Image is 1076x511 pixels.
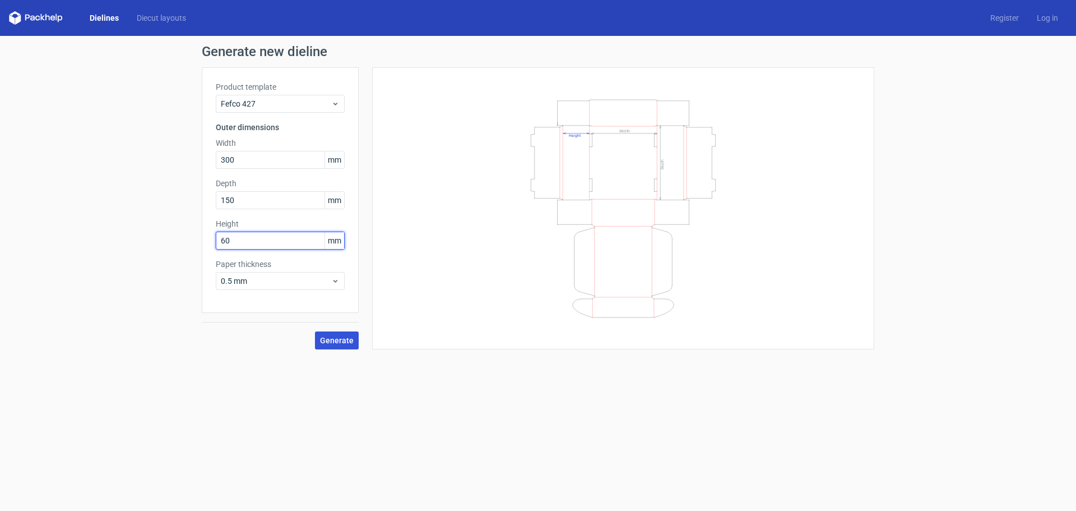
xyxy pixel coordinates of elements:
[216,122,345,133] h3: Outer dimensions
[216,81,345,93] label: Product template
[320,337,354,344] span: Generate
[324,151,344,168] span: mm
[128,12,195,24] a: Diecut layouts
[216,137,345,149] label: Width
[315,332,359,349] button: Generate
[324,232,344,249] span: mm
[202,45,874,58] h1: Generate new dieline
[660,159,665,169] text: Depth
[981,12,1028,24] a: Register
[221,98,331,109] span: Fefco 427
[1028,12,1067,24] a: Log in
[569,133,581,137] text: Height
[216,178,345,189] label: Depth
[221,275,331,287] span: 0.5 mm
[81,12,128,24] a: Dielines
[216,218,345,229] label: Height
[216,259,345,270] label: Paper thickness
[619,128,630,133] text: Width
[324,192,344,209] span: mm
